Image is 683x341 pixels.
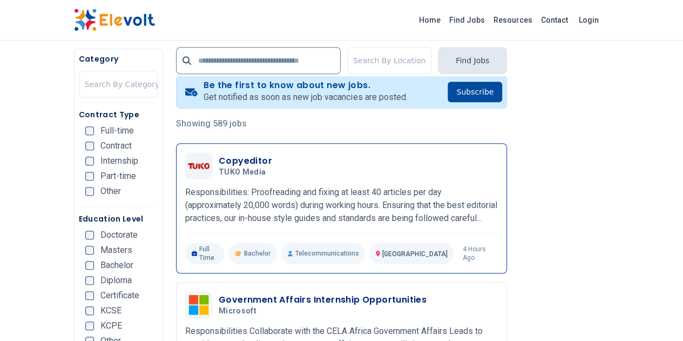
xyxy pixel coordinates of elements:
[244,249,271,258] span: Bachelor
[176,117,507,130] p: Showing 589 jobs
[445,11,489,29] a: Find Jobs
[85,187,94,196] input: Other
[74,9,155,31] img: Elevolt
[462,245,498,262] p: 4 hours ago
[100,306,121,315] span: KCSE
[79,213,158,224] h5: Education Level
[629,289,683,341] iframe: Chat Widget
[100,231,138,239] span: Doctorate
[219,168,266,177] span: TUKO Media
[281,243,365,264] p: Telecommunications
[85,306,94,315] input: KCSE
[188,163,209,169] img: TUKO Media
[382,250,447,258] span: [GEOGRAPHIC_DATA]
[185,152,498,264] a: TUKO MediaCopyeditorTUKO MediaResponsibilities: Proofreading and fixing at least 40 articles per ...
[85,157,94,165] input: Internship
[415,11,445,29] a: Home
[100,261,133,270] span: Bachelor
[85,261,94,270] input: Bachelor
[85,231,94,239] input: Doctorate
[100,291,139,300] span: Certificate
[100,126,134,135] span: Full-time
[219,293,427,306] h3: Government Affairs Internship Opportunities
[185,243,224,264] p: Full Time
[100,246,132,255] span: Masters
[85,291,94,300] input: Certificate
[100,142,132,150] span: Contract
[85,126,94,135] input: Full-time
[100,172,136,180] span: Part-time
[438,47,507,74] button: Find Jobs
[572,9,605,31] a: Login
[219,306,256,316] span: Microsoft
[85,246,94,255] input: Masters
[79,109,158,120] h5: Contract Type
[204,80,407,91] h4: Be the first to know about new jobs.
[100,157,138,165] span: Internship
[188,294,209,316] img: Microsoft
[100,187,121,196] span: Other
[537,11,572,29] a: Contact
[204,91,407,104] p: Get notified as soon as new job vacancies are posted.
[219,155,272,168] h3: Copyeditor
[185,186,498,225] p: Responsibilities: Proofreading and fixing at least 40 articles per day (approximately 20,000 word...
[489,11,537,29] a: Resources
[85,276,94,285] input: Diploma
[100,276,132,285] span: Diploma
[85,172,94,180] input: Part-time
[79,54,158,64] h5: Category
[85,142,94,150] input: Contract
[85,322,94,330] input: KCPE
[448,82,502,102] button: Subscribe
[100,322,122,330] span: KCPE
